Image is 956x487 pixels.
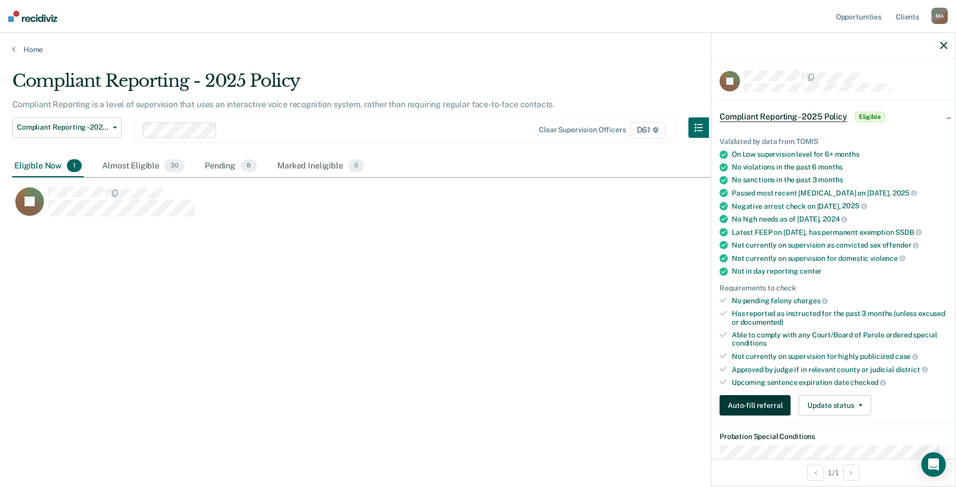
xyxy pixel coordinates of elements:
span: months [818,163,843,171]
span: 2025 [842,202,867,210]
div: Eligible Now [12,155,84,178]
button: Auto-fill referral [720,395,791,416]
div: Not currently on supervision as convicted sex [732,240,947,250]
dt: Probation Special Conditions [720,432,947,441]
div: Marked Ineligible [275,155,366,178]
div: 1 / 1 [711,459,955,486]
span: 1 [67,159,82,173]
div: Negative arrest check on [DATE], [732,202,947,211]
div: Compliant Reporting - 2025 Policy [12,70,729,100]
div: Approved by judge if in relevant county or judicial [732,365,947,374]
div: Compliant Reporting - 2025 PolicyEligible [711,101,955,133]
span: SSDB [895,228,921,236]
span: checked [850,378,886,386]
div: No violations in the past 6 [732,163,947,172]
span: Eligible [855,112,885,122]
div: Open Intercom Messenger [921,452,946,477]
div: Clear supervision officers [539,126,626,134]
span: district [896,366,928,374]
a: Home [12,45,944,54]
button: Previous Opportunity [807,465,824,481]
a: Navigate to form link [720,395,795,416]
div: No high needs as of [DATE], [732,214,947,224]
span: charges [794,297,828,305]
span: center [800,267,822,275]
button: Next Opportunity [843,465,859,481]
span: 30 [164,159,184,173]
div: On Low supervision level for 6+ [732,150,947,159]
span: months [835,150,859,158]
span: Compliant Reporting - 2025 Policy [720,112,847,122]
p: Compliant Reporting is a level of supervision that uses an interactive voice recognition system, ... [12,100,555,109]
div: Not currently on supervision for highly publicized [732,352,947,361]
span: case [895,352,918,360]
span: Compliant Reporting - 2025 Policy [17,123,109,132]
div: Able to comply with any Court/Board of Parole ordered special [732,331,947,348]
span: offender [882,241,919,249]
button: Update status [799,395,871,416]
span: violence [870,254,905,262]
span: 8 [241,159,257,173]
div: CaseloadOpportunityCell-00282769 [12,186,827,227]
div: No sanctions in the past 3 [732,176,947,184]
div: No pending felony [732,296,947,305]
img: Recidiviz [8,11,57,22]
span: 0 [348,159,364,173]
div: Has reported as instructed for the past 3 months (unless excused or [732,309,947,327]
div: Passed most recent [MEDICAL_DATA] on [DATE], [732,188,947,198]
div: Upcoming sentence expiration date [732,378,947,387]
div: Requirements to check [720,284,947,293]
div: Pending [203,155,259,178]
span: 2025 [893,189,917,197]
div: Not currently on supervision for domestic [732,254,947,263]
div: Validated by data from TOMIS [720,137,947,146]
div: Not in day reporting [732,267,947,276]
span: months [818,176,843,184]
span: D61 [630,122,665,138]
div: Almost Eligible [100,155,186,178]
span: 2024 [823,215,847,223]
div: M A [931,8,948,24]
span: conditions [732,339,767,347]
div: Latest FEEP on [DATE], has permanent exemption [732,228,947,237]
span: documented) [740,318,783,326]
